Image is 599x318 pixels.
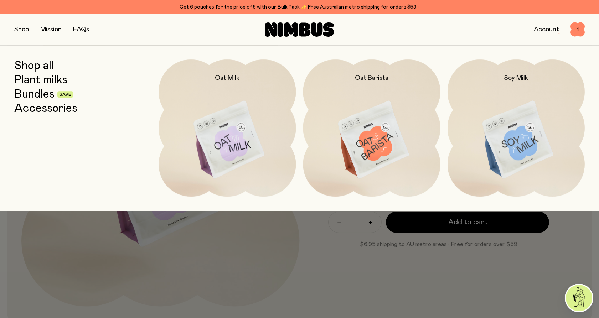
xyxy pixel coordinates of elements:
a: Soy Milk [448,59,585,197]
a: Bundles [14,88,55,101]
div: Get 6 pouches for the price of 5 with our Bulk Pack ✨ Free Australian metro shipping for orders $59+ [14,3,585,11]
a: Account [534,26,559,33]
a: Plant milks [14,74,67,87]
a: Shop all [14,59,54,72]
a: FAQs [73,26,89,33]
a: Oat Barista [303,59,440,197]
span: Save [60,93,71,97]
img: agent [566,285,592,311]
a: Mission [40,26,62,33]
button: 1 [570,22,585,37]
a: Accessories [14,102,77,115]
h2: Oat Milk [215,74,239,82]
h2: Oat Barista [355,74,388,82]
a: Oat Milk [159,59,296,197]
h2: Soy Milk [504,74,528,82]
